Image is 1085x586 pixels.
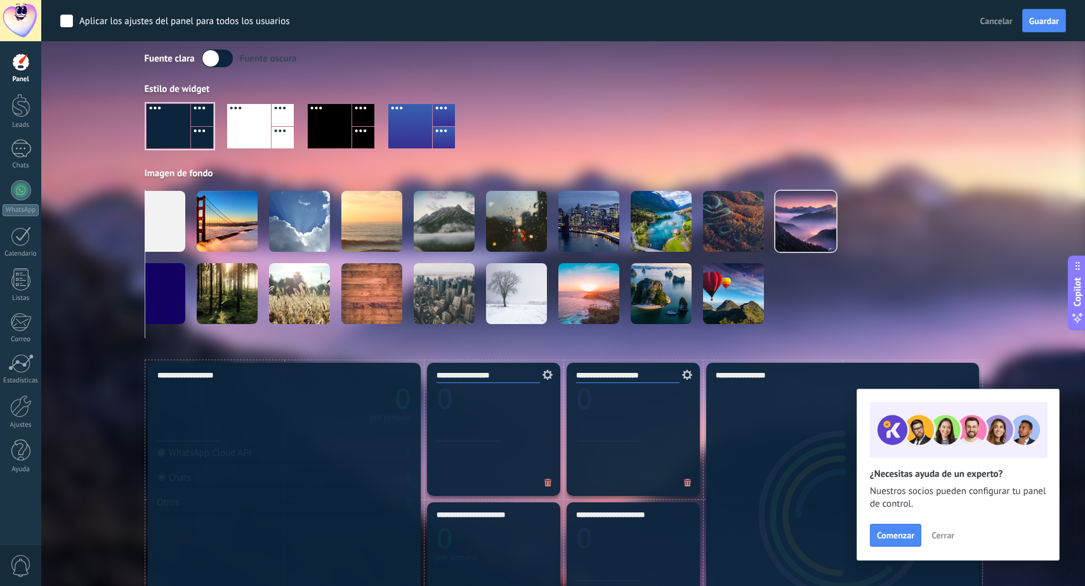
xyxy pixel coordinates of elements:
span: Nuestros socios pueden configurar tu panel de control. [870,485,1046,511]
button: Comenzar [870,524,921,547]
div: Estilo de widget [145,83,982,95]
div: Chats [3,162,39,170]
div: Imagen de fondo [145,167,982,179]
span: Comenzar [877,531,914,540]
div: Estadísticas [3,377,39,385]
div: Listas [3,294,39,303]
h2: ¿Necesitas ayuda de un experto? [870,468,1046,480]
div: Aplicar los ajustes del panel para todos los usuarios [79,15,290,28]
div: Ajustes [3,421,39,429]
div: Fuente clara [145,53,195,65]
div: Fuente oscura [240,53,297,65]
button: Cerrar [926,526,960,545]
div: Calendario [3,250,39,258]
button: Cancelar [975,11,1018,30]
div: Leads [3,121,39,129]
span: Cerrar [931,531,954,540]
div: Correo [3,335,39,344]
span: Copilot [1071,278,1084,307]
div: Ayuda [3,466,39,474]
div: WhatsApp [3,204,39,216]
span: Guardar [1029,16,1059,25]
div: Panel [3,75,39,84]
button: Guardar [1022,9,1066,33]
span: Cancelar [980,15,1013,27]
